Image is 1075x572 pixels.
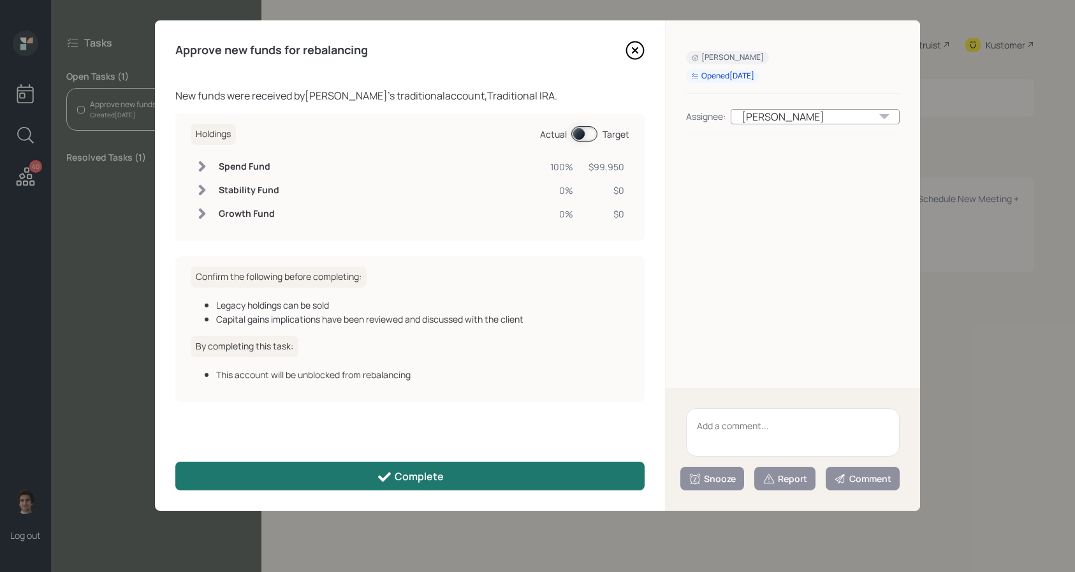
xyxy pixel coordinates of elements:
[550,184,573,197] div: 0%
[589,160,624,173] div: $99,950
[731,109,900,124] div: [PERSON_NAME]
[603,128,629,141] div: Target
[191,267,367,288] h6: Confirm the following before completing:
[680,467,744,490] button: Snooze
[826,467,900,490] button: Comment
[216,368,629,381] div: This account will be unblocked from rebalancing
[691,71,754,82] div: Opened [DATE]
[550,160,573,173] div: 100%
[686,110,726,123] div: Assignee:
[754,467,815,490] button: Report
[550,207,573,221] div: 0%
[219,161,279,172] h6: Spend Fund
[834,473,891,485] div: Comment
[216,312,629,326] div: Capital gains implications have been reviewed and discussed with the client
[540,128,567,141] div: Actual
[689,473,736,485] div: Snooze
[191,124,236,145] h6: Holdings
[377,469,444,485] div: Complete
[691,52,764,63] div: [PERSON_NAME]
[219,209,279,219] h6: Growth Fund
[175,462,645,490] button: Complete
[175,88,645,103] div: New funds were received by [PERSON_NAME] 's traditional account, Traditional IRA .
[763,473,807,485] div: Report
[589,207,624,221] div: $0
[219,185,279,196] h6: Stability Fund
[216,298,629,312] div: Legacy holdings can be sold
[191,336,298,357] h6: By completing this task:
[589,184,624,197] div: $0
[175,43,368,57] h4: Approve new funds for rebalancing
